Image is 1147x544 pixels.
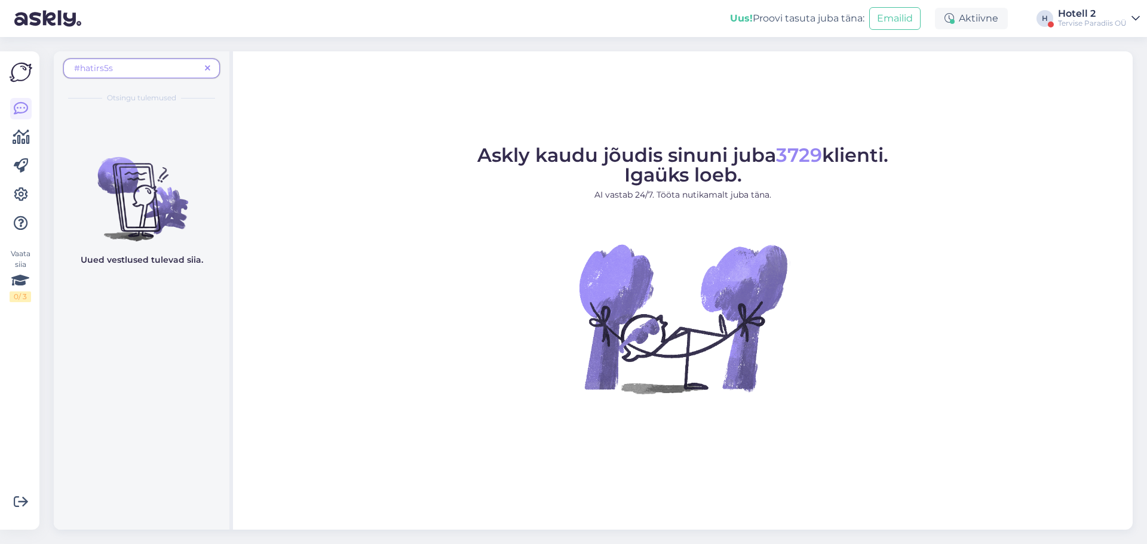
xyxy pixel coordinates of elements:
[10,248,31,302] div: Vaata siia
[477,189,888,201] p: AI vastab 24/7. Tööta nutikamalt juba täna.
[477,143,888,186] span: Askly kaudu jõudis sinuni juba klienti. Igaüks loeb.
[74,63,113,73] span: #hatirs5s
[10,61,32,84] img: Askly Logo
[81,254,203,266] p: Uued vestlused tulevad siia.
[575,211,790,426] img: No Chat active
[1058,9,1127,19] div: Hotell 2
[10,291,31,302] div: 0 / 3
[935,8,1008,29] div: Aktiivne
[776,143,822,167] span: 3729
[54,136,229,243] img: No chats
[1058,19,1127,28] div: Tervise Paradiis OÜ
[1058,9,1140,28] a: Hotell 2Tervise Paradiis OÜ
[730,13,753,24] b: Uus!
[869,7,921,30] button: Emailid
[1036,10,1053,27] div: H
[107,93,176,103] span: Otsingu tulemused
[730,11,864,26] div: Proovi tasuta juba täna:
